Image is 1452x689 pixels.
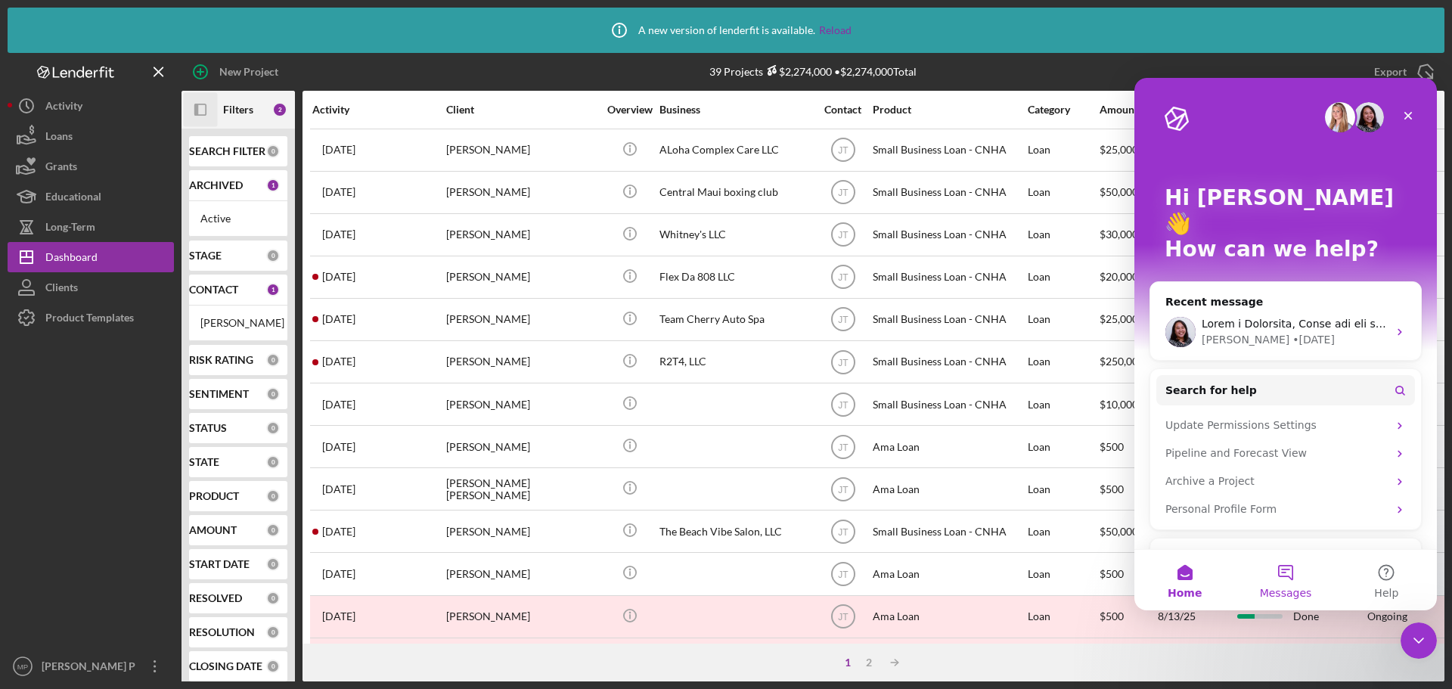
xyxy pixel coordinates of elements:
[873,172,1024,213] div: Small Business Loan - CNHA
[837,656,858,669] div: 1
[1100,143,1138,156] span: $25,000
[266,178,280,192] div: 1
[1158,597,1226,637] div: 8/13/25
[1100,270,1138,283] span: $20,000
[873,342,1024,382] div: Small Business Loan - CNHA
[659,257,811,297] div: Flex Da 808 LLC
[1158,639,1226,679] div: 8/13/25
[1100,228,1138,241] span: $30,000
[45,182,101,216] div: Educational
[659,172,811,213] div: Central Maui boxing club
[1100,440,1124,453] span: $500
[446,257,597,297] div: [PERSON_NAME]
[8,651,174,681] button: MP[PERSON_NAME] P
[8,182,174,212] button: Educational
[1134,78,1437,610] iframe: Intercom live chat
[873,130,1024,170] div: Small Business Loan - CNHA
[446,104,597,116] div: Client
[873,299,1024,340] div: Small Business Loan - CNHA
[763,65,832,78] div: $2,274,000
[1100,483,1124,495] span: $500
[8,272,174,303] a: Clients
[873,104,1024,116] div: Product
[45,91,82,125] div: Activity
[814,104,871,116] div: Contact
[1293,597,1366,637] div: Done
[838,188,849,198] text: JT
[312,104,445,116] div: Activity
[659,299,811,340] div: Team Cherry Auto Spa
[322,526,355,538] time: 2025-08-13 02:50
[189,524,237,536] b: AMOUNT
[38,651,136,685] div: [PERSON_NAME] P
[322,610,355,622] time: 2025-08-13 03:15
[8,303,174,333] button: Product Templates
[1293,639,1366,679] div: Done
[322,568,355,580] time: 2025-08-13 02:35
[1028,597,1098,637] div: Loan
[8,242,174,272] button: Dashboard
[1028,342,1098,382] div: Loan
[266,625,280,639] div: 0
[819,24,852,36] a: Reload
[873,597,1024,637] div: Ama Loan
[659,104,811,116] div: Business
[1100,185,1138,198] span: $50,000
[1367,610,1407,622] div: Ongoing
[266,249,280,262] div: 0
[838,612,849,622] text: JT
[1028,427,1098,467] div: Loan
[838,526,849,537] text: JT
[446,215,597,255] div: [PERSON_NAME]
[838,570,849,580] text: JT
[219,57,278,87] div: New Project
[709,65,917,78] div: 39 Projects • $2,274,000 Total
[322,144,355,156] time: 2025-07-30 20:40
[1028,172,1098,213] div: Loan
[1401,622,1437,659] iframe: Intercom live chat
[838,442,849,452] text: JT
[200,317,276,329] div: [PERSON_NAME]
[189,558,250,570] b: START DATE
[322,313,355,325] time: 2025-08-06 17:16
[189,145,265,157] b: SEARCH FILTER
[17,663,28,671] text: MP
[1100,567,1124,580] span: $500
[446,427,597,467] div: [PERSON_NAME]
[45,212,95,246] div: Long-Term
[8,151,174,182] button: Grants
[272,102,287,117] div: 2
[189,490,239,502] b: PRODUCT
[1100,355,1144,368] span: $250,000
[1100,398,1138,411] span: $10,000
[322,399,355,411] time: 2025-08-11 23:03
[322,186,355,198] time: 2025-08-05 07:45
[838,315,849,325] text: JT
[266,283,280,296] div: 1
[8,91,174,121] button: Activity
[266,557,280,571] div: 0
[446,130,597,170] div: [PERSON_NAME]
[446,597,597,637] div: [PERSON_NAME]
[838,357,849,368] text: JT
[446,511,597,551] div: [PERSON_NAME]
[266,455,280,469] div: 0
[189,179,243,191] b: ARCHIVED
[838,272,849,283] text: JT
